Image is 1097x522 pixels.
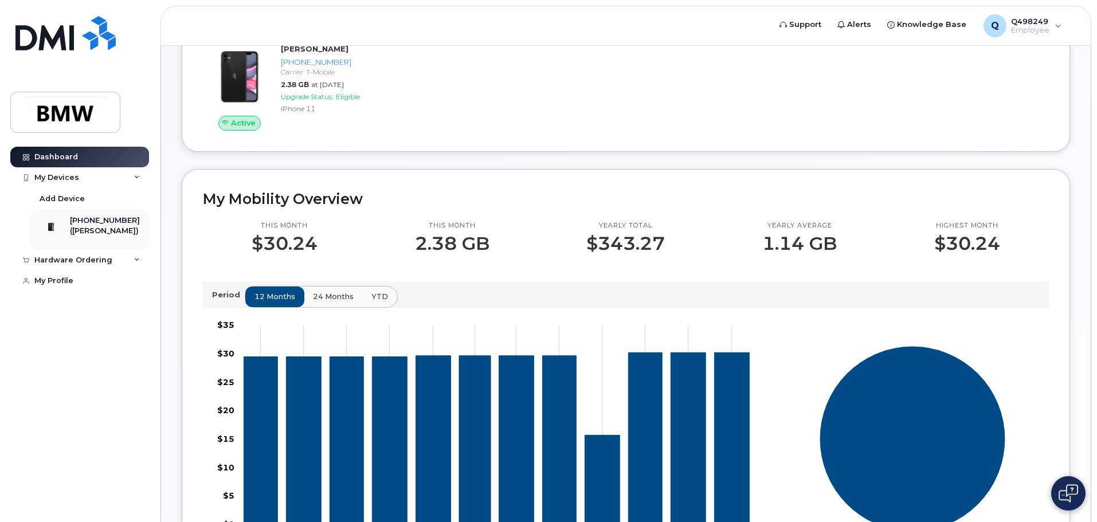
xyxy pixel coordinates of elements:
[934,221,1000,230] p: Highest month
[789,19,821,30] span: Support
[281,67,399,77] div: Carrier: T-Mobile
[771,13,829,36] a: Support
[217,434,234,444] tspan: $15
[281,92,334,101] span: Upgrade Status:
[1059,484,1078,503] img: Open chat
[252,221,318,230] p: This month
[829,13,879,36] a: Alerts
[217,405,234,415] tspan: $20
[847,19,871,30] span: Alerts
[217,320,234,330] tspan: $35
[313,291,354,302] span: 24 months
[897,19,966,30] span: Knowledge Base
[231,117,256,128] span: Active
[1011,17,1049,26] span: Q498249
[217,462,234,472] tspan: $10
[586,221,665,230] p: Yearly total
[311,80,344,89] span: at [DATE]
[991,19,999,33] span: Q
[203,44,404,131] a: Active[PERSON_NAME][PHONE_NUMBER]Carrier: T-Mobile2.38 GBat [DATE]Upgrade Status:EligibleiPhone 11
[934,233,1000,254] p: $30.24
[281,104,399,113] div: iPhone 11
[252,233,318,254] p: $30.24
[212,289,245,300] p: Period
[281,44,348,53] strong: [PERSON_NAME]
[223,490,234,501] tspan: $5
[762,233,837,254] p: 1.14 GB
[371,291,388,302] span: YTD
[415,221,489,230] p: This month
[281,80,309,89] span: 2.38 GB
[1011,26,1049,35] span: Employee
[975,14,1069,37] div: Q498249
[281,57,399,68] div: [PHONE_NUMBER]
[203,190,1049,207] h2: My Mobility Overview
[217,348,234,358] tspan: $30
[336,92,360,101] span: Eligible
[217,376,234,387] tspan: $25
[586,233,665,254] p: $343.27
[762,221,837,230] p: Yearly average
[879,13,974,36] a: Knowledge Base
[212,49,267,104] img: iPhone_11.jpg
[415,233,489,254] p: 2.38 GB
